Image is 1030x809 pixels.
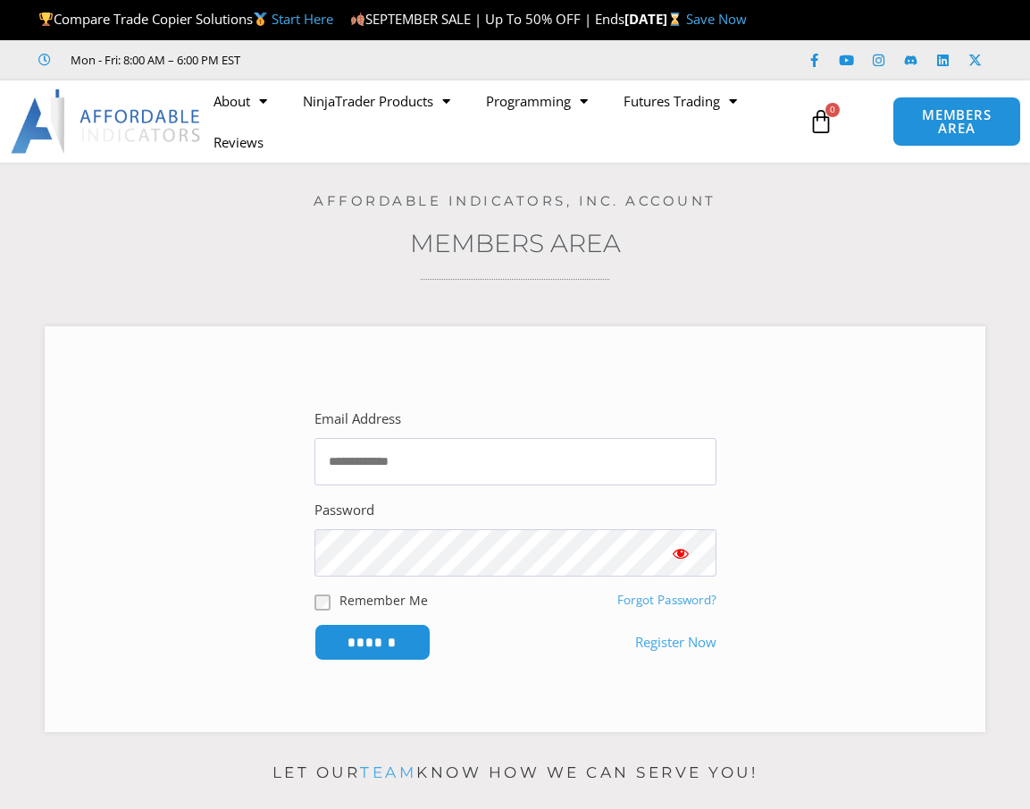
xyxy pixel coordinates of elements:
a: Save Now [686,10,747,28]
img: 🏆 [39,13,53,26]
iframe: Customer reviews powered by Trustpilot [265,51,533,69]
a: 0 [782,96,860,147]
strong: [DATE] [624,10,686,28]
a: NinjaTrader Products [285,80,468,122]
span: Mon - Fri: 8:00 AM – 6:00 PM EST [66,49,240,71]
img: LogoAI | Affordable Indicators – NinjaTrader [11,89,203,154]
label: Password [314,498,374,523]
a: Reviews [196,122,281,163]
a: Register Now [635,630,716,655]
img: 🍂 [351,13,364,26]
span: Compare Trade Copier Solutions [38,10,333,28]
a: Members Area [410,228,621,258]
button: Show password [645,529,716,577]
img: ⌛ [668,13,682,26]
a: Start Here [272,10,333,28]
a: About [196,80,285,122]
a: Futures Trading [606,80,755,122]
a: Forgot Password? [617,592,716,608]
label: Email Address [314,407,401,432]
a: team [360,763,416,781]
span: 0 [825,103,840,117]
span: MEMBERS AREA [911,108,1002,135]
a: MEMBERS AREA [892,97,1021,147]
a: Affordable Indicators, Inc. Account [314,192,716,209]
nav: Menu [196,80,803,163]
label: Remember Me [339,591,428,610]
img: 🥇 [254,13,267,26]
a: Programming [468,80,606,122]
span: SEPTEMBER SALE | Up To 50% OFF | Ends [350,10,624,28]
